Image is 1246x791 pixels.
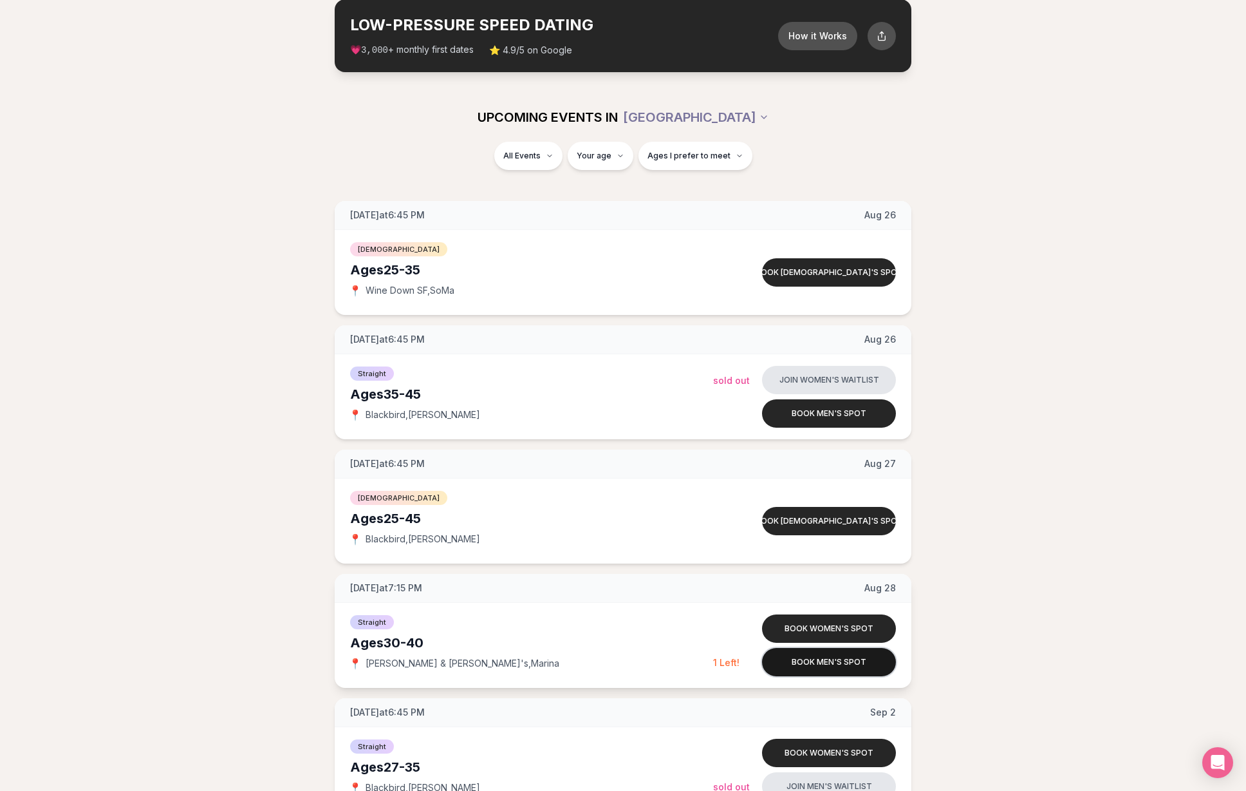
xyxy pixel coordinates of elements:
span: 📍 [350,534,360,544]
button: Book women's spot [762,615,896,643]
span: [DEMOGRAPHIC_DATA] [350,491,447,505]
button: All Events [494,142,563,170]
span: [DEMOGRAPHIC_DATA] [350,242,447,256]
button: [GEOGRAPHIC_DATA] [623,103,769,131]
button: Book [DEMOGRAPHIC_DATA]'s spot [762,258,896,287]
span: [DATE] at 7:15 PM [350,582,422,595]
span: 📍 [350,285,360,296]
span: 1 Left! [713,657,739,668]
button: Book women's spot [762,739,896,767]
div: Ages 27-35 [350,758,713,776]
span: Sold Out [713,375,750,386]
span: Blackbird , [PERSON_NAME] [366,533,480,546]
span: [DATE] at 6:45 PM [350,706,425,719]
span: [DATE] at 6:45 PM [350,209,425,222]
span: 📍 [350,658,360,669]
div: Ages 30-40 [350,634,713,652]
button: How it Works [778,22,857,50]
span: [DATE] at 6:45 PM [350,457,425,470]
button: Book men's spot [762,648,896,676]
div: Open Intercom Messenger [1202,747,1233,778]
div: Ages 25-45 [350,510,713,528]
span: ⭐ 4.9/5 on Google [489,44,572,57]
span: 📍 [350,410,360,420]
span: All Events [503,151,541,161]
span: Straight [350,367,394,381]
span: Aug 28 [864,582,896,595]
span: 3,000 [361,45,388,55]
button: Join women's waitlist [762,366,896,394]
button: Book men's spot [762,399,896,428]
span: Your age [577,151,611,161]
button: Ages I prefer to meet [638,142,752,170]
span: 💗 + monthly first dates [350,43,474,57]
span: Straight [350,739,394,754]
h2: LOW-PRESSURE SPEED DATING [350,15,778,35]
span: Blackbird , [PERSON_NAME] [366,408,480,421]
button: Book [DEMOGRAPHIC_DATA]'s spot [762,507,896,535]
span: UPCOMING EVENTS IN [478,108,618,126]
span: Aug 27 [864,457,896,470]
div: Ages 35-45 [350,385,713,403]
div: Ages 25-35 [350,261,713,279]
span: [PERSON_NAME] & [PERSON_NAME]'s , Marina [366,657,559,670]
span: Sep 2 [870,706,896,719]
button: Your age [568,142,633,170]
span: Aug 26 [864,333,896,346]
span: [DATE] at 6:45 PM [350,333,425,346]
span: Ages I prefer to meet [647,151,730,161]
span: Aug 26 [864,209,896,222]
span: Straight [350,615,394,629]
span: Wine Down SF , SoMa [366,284,454,297]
